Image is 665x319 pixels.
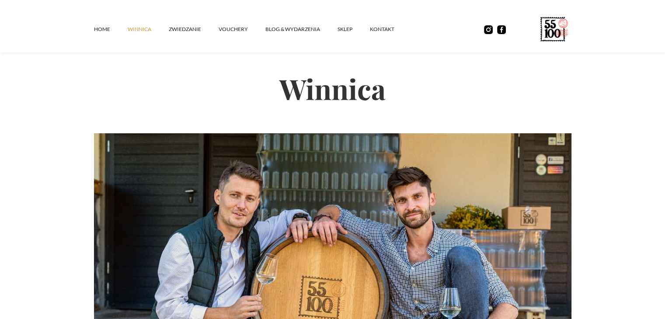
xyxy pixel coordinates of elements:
a: Blog & Wydarzenia [265,16,338,42]
a: vouchery [219,16,265,42]
a: SKLEP [338,16,370,42]
a: ZWIEDZANIE [169,16,219,42]
a: winnica [128,16,169,42]
a: Home [94,16,128,42]
a: kontakt [370,16,412,42]
h2: Winnica [94,44,571,133]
